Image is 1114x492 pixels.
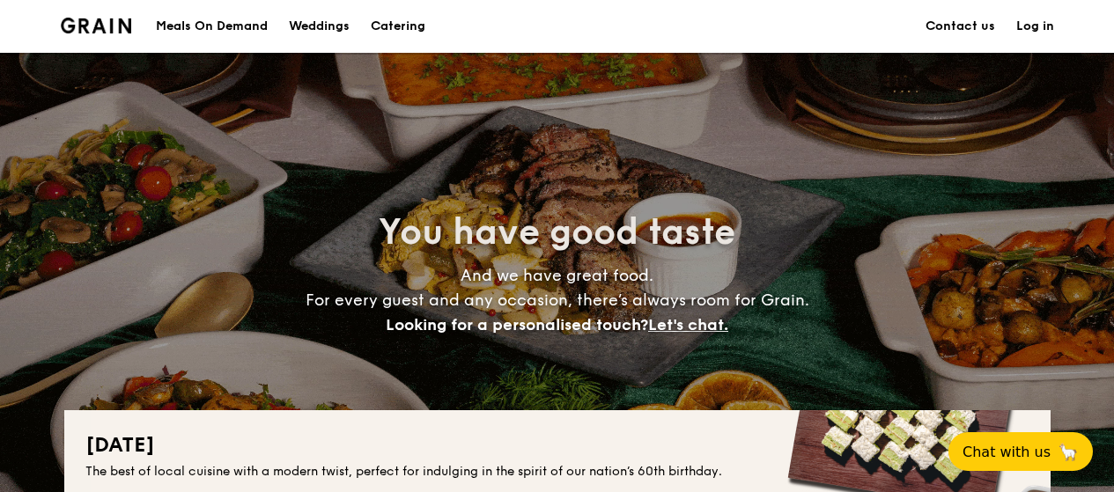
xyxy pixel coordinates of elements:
div: The best of local cuisine with a modern twist, perfect for indulging in the spirit of our nation’... [85,463,1029,481]
button: Chat with us🦙 [948,432,1093,471]
span: Let's chat. [648,315,728,334]
a: Logotype [61,18,132,33]
span: Chat with us [963,444,1051,460]
img: Grain [61,18,132,33]
h2: [DATE] [85,431,1029,459]
span: 🦙 [1058,442,1079,462]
